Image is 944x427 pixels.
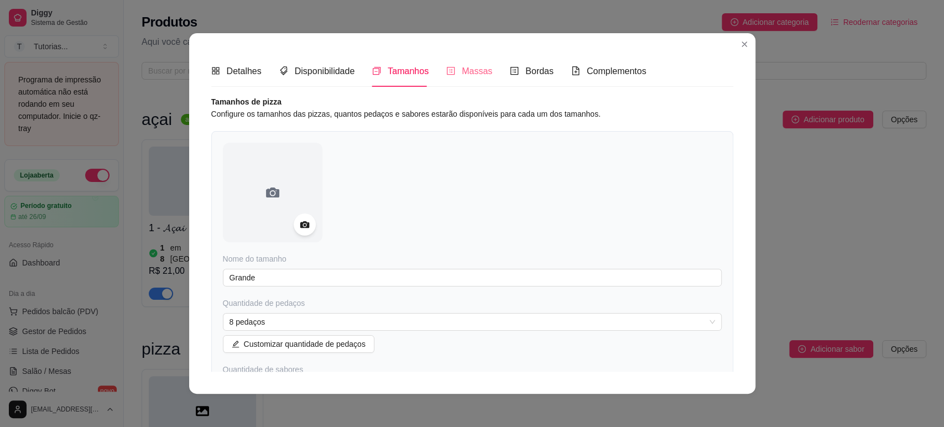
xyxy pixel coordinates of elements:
span: Massas [462,66,492,76]
span: switcher [372,66,381,75]
span: edit [232,340,239,348]
span: Detalhes [227,66,262,76]
span: file-add [571,66,580,75]
div: Quantidade de pedaços [223,298,722,309]
span: profile [510,66,519,75]
article: Tamanhos de pizza [211,96,733,108]
button: Customizar quantidade de pedaços [223,335,374,353]
span: Customizar quantidade de pedaços [244,338,366,350]
span: Tamanhos [388,66,429,76]
input: Ex.: Broto / Média / Grande / Família [223,269,722,287]
span: Bordas [525,66,554,76]
span: profile [446,66,455,75]
span: Disponibilidade [295,66,355,76]
span: appstore [211,66,220,75]
button: Close [736,35,753,53]
article: Configure os tamanhos das pizzas, quantos pedaços e sabores estarão disponíveis para cada um dos ... [211,108,733,120]
span: tags [279,66,288,75]
div: Quantidade de sabores [223,364,722,375]
span: Complementos [587,66,646,76]
div: Nome do tamanho [223,253,722,264]
span: 8 pedaços [230,314,715,330]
